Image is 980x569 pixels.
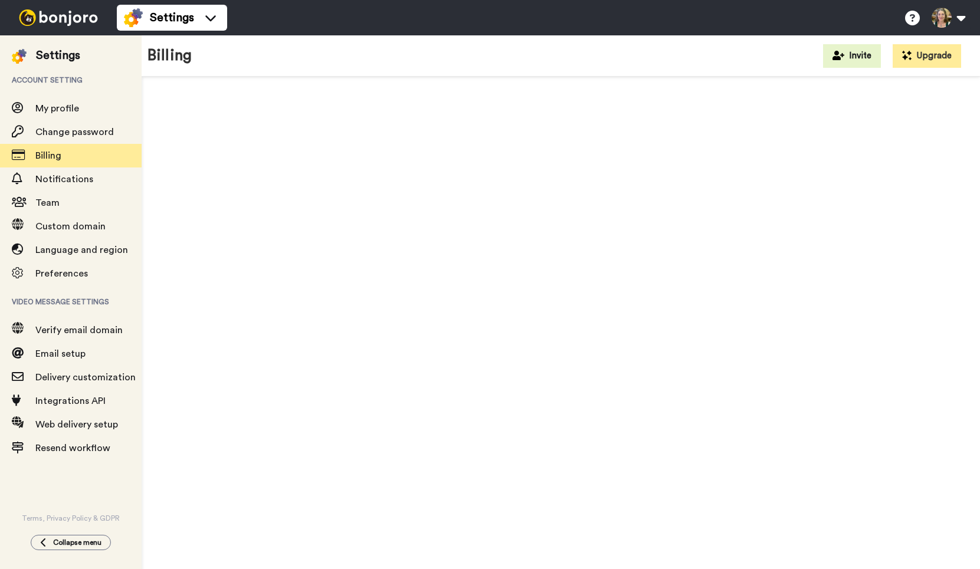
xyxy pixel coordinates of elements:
span: Billing [35,151,61,160]
span: Settings [150,9,194,26]
img: settings-colored.svg [12,49,27,64]
img: bj-logo-header-white.svg [14,9,103,26]
span: Web delivery setup [35,420,118,429]
span: Custom domain [35,222,106,231]
button: Collapse menu [31,535,111,550]
span: My profile [35,104,79,113]
span: Collapse menu [53,538,101,547]
span: Resend workflow [35,443,110,453]
span: Integrations API [35,396,106,406]
span: Verify email domain [35,325,123,335]
span: Team [35,198,60,208]
h1: Billing [148,47,192,64]
img: settings-colored.svg [124,8,143,27]
span: Notifications [35,175,93,184]
span: Language and region [35,245,128,255]
span: Preferences [35,269,88,278]
span: Delivery customization [35,373,136,382]
span: Change password [35,127,114,137]
button: Invite [823,44,881,68]
span: Email setup [35,349,86,358]
button: Upgrade [893,44,961,68]
div: Settings [36,47,80,64]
